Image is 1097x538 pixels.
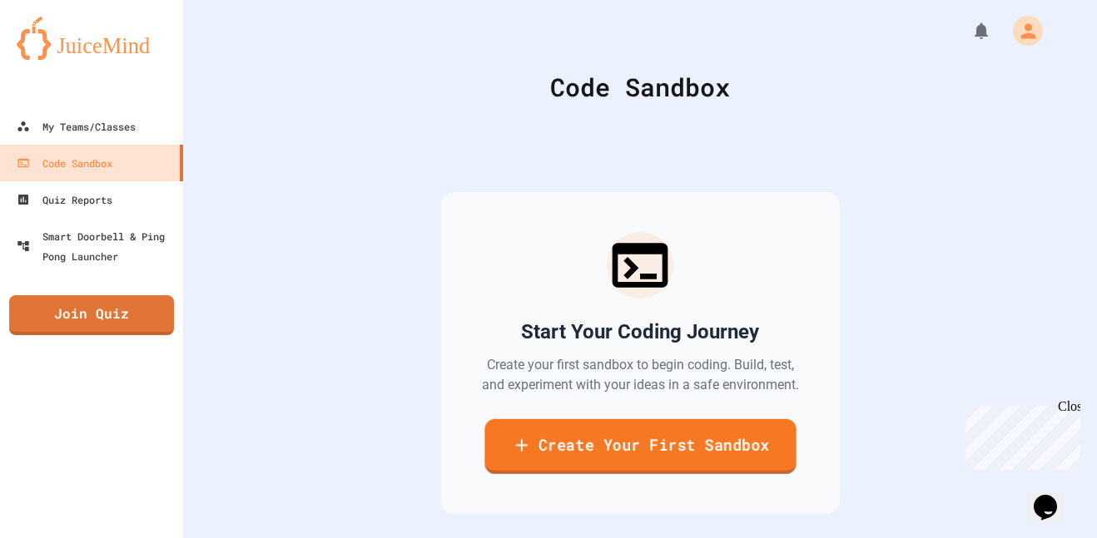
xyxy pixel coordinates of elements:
iframe: chat widget [959,399,1080,470]
p: Create your first sandbox to begin coding. Build, test, and experiment with your ideas in a safe ... [480,355,800,395]
div: Code Sandbox [17,153,112,173]
div: My Teams/Classes [17,116,136,136]
div: Chat with us now!Close [7,7,115,106]
a: Join Quiz [9,295,174,335]
div: My Notifications [941,17,995,45]
iframe: chat widget [1027,471,1080,521]
div: Code Sandbox [225,68,1055,106]
a: Create Your First Sandbox [484,419,796,474]
div: Quiz Reports [17,190,112,210]
h2: Start Your Coding Journey [521,318,759,345]
div: My Account [995,12,1047,50]
img: logo-orange.svg [17,17,166,60]
div: Smart Doorbell & Ping Pong Launcher [17,226,176,266]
